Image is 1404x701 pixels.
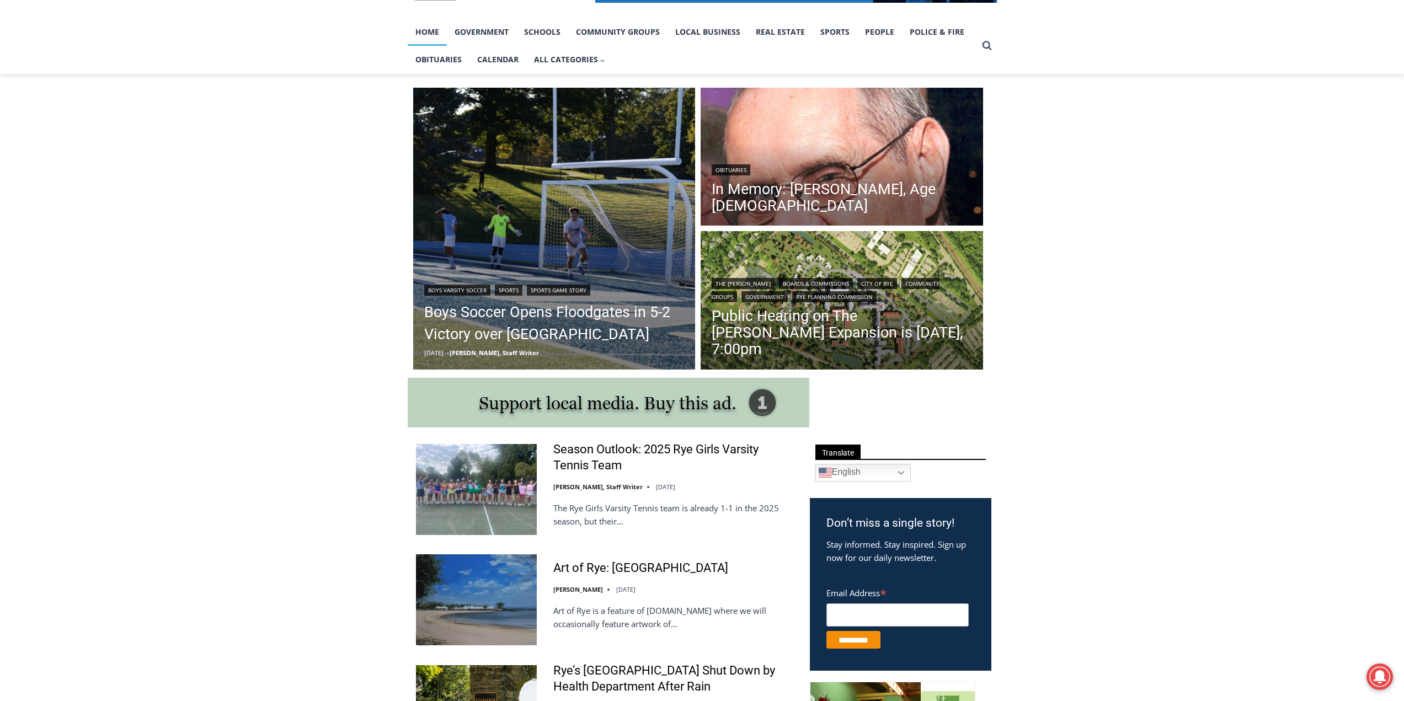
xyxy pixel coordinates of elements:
a: Local Business [668,18,748,46]
a: Boys Soccer Opens Floodgates in 5-2 Victory over [GEOGRAPHIC_DATA] [424,301,685,345]
a: Intern @ [DOMAIN_NAME] [265,107,535,137]
a: Season Outlook: 2025 Rye Girls Varsity Tennis Team [553,442,796,473]
img: en [819,466,832,479]
span: Open Tues. - Sun. [PHONE_NUMBER] [3,114,108,156]
a: Government [741,291,788,302]
a: Community Groups [568,18,668,46]
nav: Primary Navigation [408,18,977,74]
p: The Rye Girls Varsity Tennis team is already 1-1 in the 2025 season, but their… [553,501,796,528]
time: [DATE] [616,585,636,593]
a: Boards & Commissions [779,278,853,289]
label: Email Address [826,582,969,602]
div: | | [424,282,685,296]
a: Obituaries [712,164,750,175]
time: [DATE] [656,483,675,491]
a: Public Hearing on The [PERSON_NAME] Expansion is [DATE], 7:00pm [712,308,972,357]
a: Sports [813,18,857,46]
span: Intern @ [DOMAIN_NAME] [289,110,511,135]
a: Rye’s [GEOGRAPHIC_DATA] Shut Down by Health Department After Rain [553,663,796,694]
a: Open Tues. - Sun. [PHONE_NUMBER] [1,111,111,137]
a: Real Estate [748,18,813,46]
img: Obituary - Donald J. Demas [701,88,983,229]
a: Art of Rye: [GEOGRAPHIC_DATA] [553,560,728,576]
button: View Search Form [977,36,997,56]
a: Police & Fire [902,18,972,46]
a: City of Rye [857,278,897,289]
img: Season Outlook: 2025 Rye Girls Varsity Tennis Team [416,444,537,534]
div: "[PERSON_NAME] and I covered the [DATE] Parade, which was a really eye opening experience as I ha... [279,1,521,107]
a: English [815,464,911,481]
a: [PERSON_NAME], Staff Writer [553,483,643,491]
img: support local media, buy this ad [408,378,809,427]
p: Art of Rye is a feature of [DOMAIN_NAME] where we will occasionally feature artwork of… [553,604,796,630]
a: Government [447,18,516,46]
a: Rye Planning Commission [792,291,877,302]
div: "the precise, almost orchestrated movements of cutting and assembling sushi and [PERSON_NAME] mak... [114,69,162,132]
a: Read More Public Hearing on The Osborn Expansion is Tuesday, 7:00pm [701,231,983,372]
a: Home [408,18,447,46]
a: People [857,18,902,46]
a: Sports Game Story [527,285,590,296]
a: Obituaries [408,46,469,73]
button: Child menu of All Categories [526,46,613,73]
a: Boys Varsity Soccer [424,285,490,296]
a: [PERSON_NAME] [553,585,603,593]
a: [PERSON_NAME], Staff Writer [450,349,539,357]
img: Art of Rye: Rye Beach [416,554,537,645]
a: The [PERSON_NAME] [712,278,775,289]
div: | | | | | [712,276,972,302]
p: Stay informed. Stay inspired. Sign up now for our daily newsletter. [826,538,975,564]
a: Schools [516,18,568,46]
a: Calendar [469,46,526,73]
img: (PHOTO: Illustrative plan of The Osborn's proposed site plan from the July 10, 2025 planning comm... [701,231,983,372]
h3: Don’t miss a single story! [826,515,975,532]
span: Translate [815,445,861,459]
time: [DATE] [424,349,444,357]
img: (PHOTO: Rye Boys Soccer's Connor Dehmer (#25) scored the game-winning goal to help the Garnets de... [413,88,696,370]
a: Read More Boys Soccer Opens Floodgates in 5-2 Victory over Westlake [413,88,696,370]
a: Read More In Memory: Donald J. Demas, Age 90 [701,88,983,229]
a: In Memory: [PERSON_NAME], Age [DEMOGRAPHIC_DATA] [712,181,972,214]
a: Sports [495,285,522,296]
span: – [446,349,450,357]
